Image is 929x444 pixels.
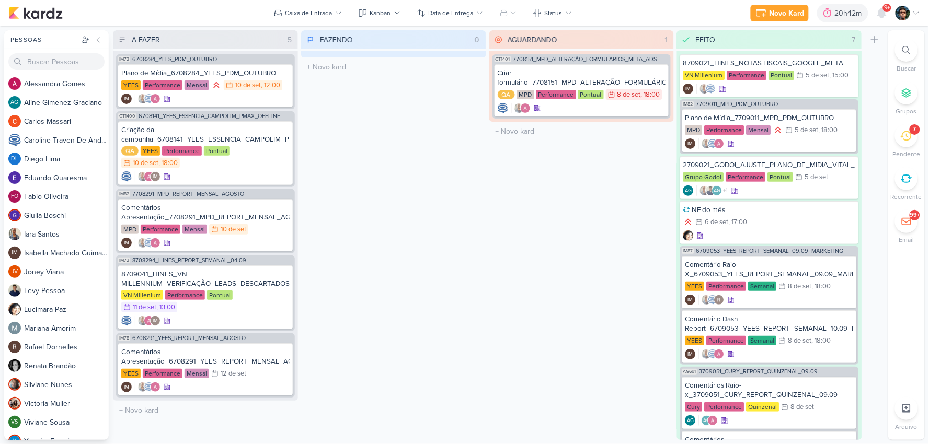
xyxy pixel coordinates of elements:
div: 10 de set [235,82,261,89]
p: FO [11,194,18,200]
div: Diego Lima [8,153,21,165]
div: MPD [121,225,139,234]
div: 11 de set [133,304,156,311]
div: L e v y P e s s o a [24,285,109,296]
div: Criador(a): Isabella Machado Guimarães [121,238,132,248]
input: + Novo kard [115,403,296,418]
div: Colaboradores: Iara Santos, Caroline Traven De Andrade, Alessandra Gomes [135,382,160,392]
p: IM [688,298,693,303]
div: Performance [165,290,205,300]
div: MPD [685,125,703,135]
div: Novo Kard [770,8,805,19]
p: IM [688,142,693,147]
img: kardz.app [8,7,63,19]
img: Nelito Junior [896,6,910,20]
div: F a b i o O l i v e i r a [24,191,109,202]
div: Performance [707,282,747,291]
span: 8708294_HINES_REPORT_SEMANAL_04.09 [132,258,246,263]
p: AG [685,189,692,194]
div: 10 de set [221,226,246,233]
div: Colaboradores: Iara Santos, Caroline Traven De Andrade, Alessandra Gomes [699,349,725,359]
div: Criador(a): Caroline Traven De Andrade [121,171,132,182]
div: Semanal [749,336,777,345]
div: Comentários Apresentação_7708291_MPD_REPORT_MENSAL_AGOSTO [121,203,290,222]
img: Renata Brandão [8,359,21,372]
img: Iara Santos [137,316,148,326]
div: M a r i a n a A m o r i m [24,323,109,334]
div: NF do mês [683,205,856,215]
div: Pontual [207,290,233,300]
div: Performance [705,402,744,412]
div: Semanal [749,282,777,291]
div: I s a b e l l a M a c h a d o G u i m a r ã e s [24,248,109,259]
div: Criador(a): Aline Gimenez Graciano [685,415,696,426]
img: Iara Santos [514,103,524,113]
div: Performance [143,80,182,90]
p: AG [714,189,721,194]
div: Mensal [182,225,207,234]
div: Criador(a): Isabella Machado Guimarães [685,295,696,305]
div: Aline Gimenez Graciano [712,185,722,196]
div: , 18:00 [819,127,838,134]
img: Iara Santos [702,138,712,149]
img: Victoria Muller [8,397,21,410]
img: Alessandra Gomes [708,415,718,426]
div: J o n e y V i a n a [24,266,109,277]
div: Criador(a): Isabella Machado Guimarães [121,94,132,104]
input: + Novo kard [303,60,484,75]
img: Alessandra Gomes [144,171,154,182]
div: Performance [726,172,766,182]
div: Cury [685,402,703,412]
div: R a f a e l D o r n e l l e s [24,342,109,353]
img: Iara Santos [702,295,712,305]
div: Performance [727,71,767,80]
div: 5 de set [805,174,829,181]
div: Colaboradores: Iara Santos, Caroline Traven De Andrade, Alessandra Gomes [135,94,160,104]
p: IM [124,241,129,246]
p: Pendente [893,149,921,159]
div: 8709041_HINES_VN MILLENNIUM_VERIFICAÇÃO_LEADS_DESCARTADOS [121,270,290,288]
div: Criador(a): Aline Gimenez Graciano [683,185,694,196]
input: + Novo kard [491,124,672,139]
div: VN Millenium [121,290,163,300]
span: IM82 [682,101,694,107]
div: Aline Gimenez Graciano [683,185,694,196]
div: Criador(a): Lucimara Paz [683,230,694,241]
div: Isabella Machado Guimarães [685,349,696,359]
div: Prioridade Alta [773,125,784,135]
div: , 18:00 [812,283,831,290]
div: Criador(a): Isabella Machado Guimarães [121,382,132,392]
img: Mariana Amorim [8,322,21,334]
div: Fabio Oliveira [8,190,21,203]
img: Giulia Boschi [8,209,21,221]
img: Caroline Traven De Andrade [708,138,718,149]
img: Alessandra Gomes [714,138,725,149]
div: Isabella Machado Guimarães [683,84,694,94]
div: 5 [283,34,296,45]
img: Levy Pessoa [706,185,716,196]
div: Aline Gimenez Graciano [8,96,21,109]
div: Isabella Machado Guimarães [150,316,160,326]
div: , 15:00 [830,72,849,79]
img: Silviane Nunes [8,378,21,391]
div: I a r a S a n t o s [24,229,109,240]
div: Isabella Machado Guimarães [121,382,132,392]
div: 7 [848,34,860,45]
p: IM [124,385,129,390]
div: A l e s s a n d r a G o m e s [24,78,109,89]
p: IM [153,174,158,180]
span: IM73 [118,56,130,62]
div: Prioridade Alta [211,80,222,90]
p: IM [12,250,18,256]
div: V i c t o r i a M u l l e r [24,398,109,409]
div: YEES [685,282,705,291]
div: S i l v i a n e N u n e s [24,379,109,390]
p: IM [688,352,693,357]
div: , 18:00 [812,337,831,344]
div: Criação da campanha_6708141_YEES_ESSENCIA_CAMPOLIM_PMAX_OFFLINE [121,125,290,144]
div: Pontual [204,146,230,156]
span: CT1400 [118,113,136,119]
div: 8 de set [788,283,812,290]
img: Rafael Dornelles [8,341,21,353]
div: , 13:00 [156,304,175,311]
